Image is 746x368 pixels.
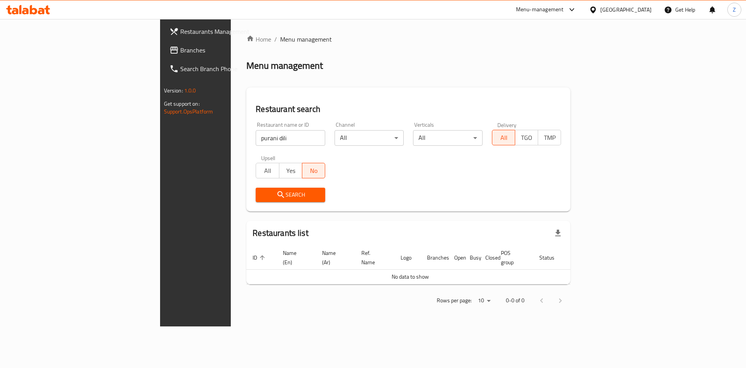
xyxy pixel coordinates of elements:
button: TGO [515,130,538,145]
span: 1.0.0 [184,85,196,96]
a: Search Branch Phone [163,59,285,78]
span: POS group [501,248,524,267]
a: Support.OpsPlatform [164,106,213,117]
span: All [495,132,512,143]
p: Rows per page: [437,296,472,305]
input: Search for restaurant name or ID.. [256,130,325,146]
p: 0-0 of 0 [506,296,525,305]
span: ID [253,253,267,262]
div: [GEOGRAPHIC_DATA] [600,5,652,14]
button: All [256,163,279,178]
span: TMP [541,132,558,143]
div: Export file [549,224,567,242]
h2: Restaurants list [253,227,308,239]
span: No [305,165,322,176]
span: Search Branch Phone [180,64,279,73]
table: enhanced table [246,246,601,284]
span: Name (En) [283,248,307,267]
th: Branches [421,246,448,270]
span: All [259,165,276,176]
span: Ref. Name [361,248,385,267]
th: Open [448,246,464,270]
span: Get support on: [164,99,200,109]
div: All [335,130,404,146]
a: Restaurants Management [163,22,285,41]
button: Yes [279,163,302,178]
div: All [413,130,483,146]
span: No data to show [392,272,429,282]
h2: Restaurant search [256,103,561,115]
a: Branches [163,41,285,59]
nav: breadcrumb [246,35,570,44]
label: Upsell [261,155,275,160]
label: Delivery [497,122,517,127]
th: Logo [394,246,421,270]
span: Yes [282,165,299,176]
span: Status [539,253,565,262]
button: Search [256,188,325,202]
button: All [492,130,515,145]
button: TMP [538,130,561,145]
span: Z [733,5,736,14]
span: Menu management [280,35,332,44]
span: Name (Ar) [322,248,346,267]
th: Busy [464,246,479,270]
button: No [302,163,325,178]
span: Restaurants Management [180,27,279,36]
span: Version: [164,85,183,96]
span: TGO [518,132,535,143]
span: Branches [180,45,279,55]
div: Rows per page: [475,295,493,307]
th: Closed [479,246,495,270]
div: Menu-management [516,5,564,14]
span: Search [262,190,319,200]
h2: Menu management [246,59,323,72]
